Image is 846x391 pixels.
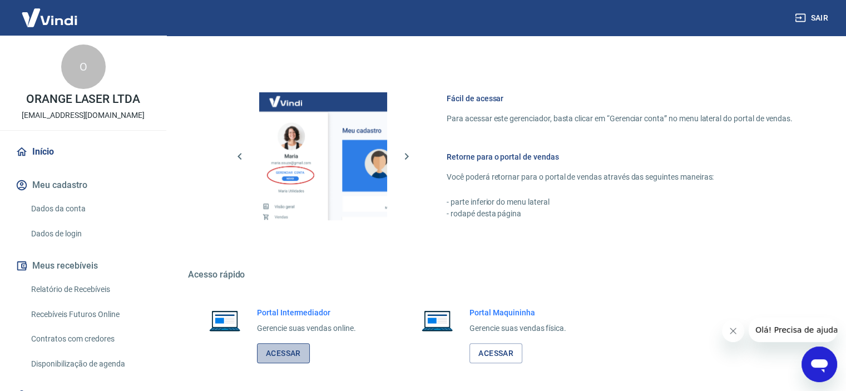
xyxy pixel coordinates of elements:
[259,92,387,220] img: Imagem da dashboard mostrando o botão de gerenciar conta na sidebar no lado esquerdo
[257,343,310,364] a: Acessar
[61,44,106,89] div: O
[447,113,793,125] p: Para acessar este gerenciador, basta clicar em “Gerenciar conta” no menu lateral do portal de ven...
[27,303,153,326] a: Recebíveis Futuros Online
[27,328,153,350] a: Contratos com credores
[13,1,86,34] img: Vindi
[447,196,793,208] p: - parte inferior do menu lateral
[414,307,461,334] img: Imagem de um notebook aberto
[7,8,93,17] span: Olá! Precisa de ajuda?
[469,323,566,334] p: Gerencie suas vendas física.
[27,197,153,220] a: Dados da conta
[13,140,153,164] a: Início
[447,208,793,220] p: - rodapé desta página
[201,307,248,334] img: Imagem de um notebook aberto
[26,93,140,105] p: ORANGE LASER LTDA
[257,323,356,334] p: Gerencie suas vendas online.
[749,318,837,342] iframe: Mensagem da empresa
[793,8,833,28] button: Sair
[447,151,793,162] h6: Retorne para o portal de vendas
[27,353,153,375] a: Disponibilização de agenda
[469,307,566,318] h6: Portal Maquininha
[447,171,793,183] p: Você poderá retornar para o portal de vendas através das seguintes maneiras:
[722,320,744,342] iframe: Fechar mensagem
[13,173,153,197] button: Meu cadastro
[469,343,522,364] a: Acessar
[22,110,145,121] p: [EMAIL_ADDRESS][DOMAIN_NAME]
[27,278,153,301] a: Relatório de Recebíveis
[447,93,793,104] h6: Fácil de acessar
[27,222,153,245] a: Dados de login
[13,254,153,278] button: Meus recebíveis
[802,347,837,382] iframe: Botão para abrir a janela de mensagens
[257,307,356,318] h6: Portal Intermediador
[188,269,819,280] h5: Acesso rápido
